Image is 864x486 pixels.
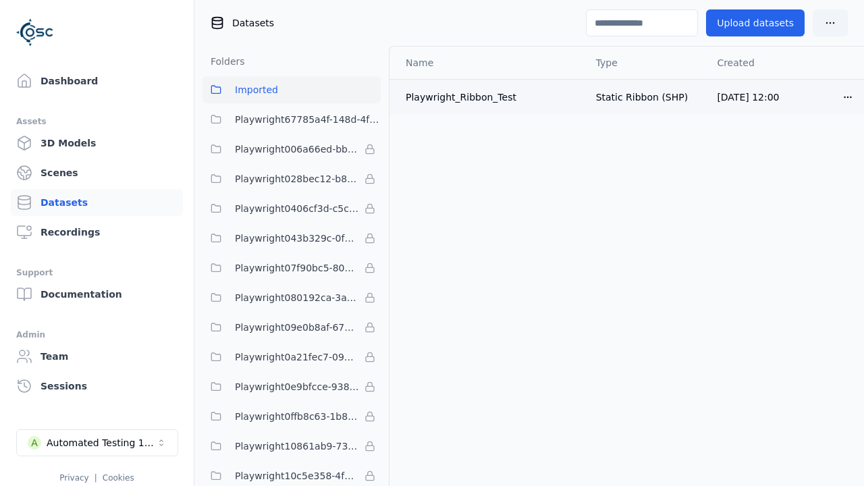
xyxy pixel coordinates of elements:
button: Playwright0a21fec7-093e-446e-ac90-feefe60349da [202,344,381,371]
span: Playwright006a66ed-bbfa-4b84-a6f2-8b03960da6f1 [235,141,359,157]
button: Playwright028bec12-b853-4041-8716-f34111cdbd0b [202,165,381,192]
img: Logo [16,13,54,51]
div: Support [16,265,178,281]
span: [DATE] 12:00 [717,92,779,103]
span: Playwright10c5e358-4f76-4599-baaf-fd5b2776e6be [235,468,359,484]
button: Playwright080192ca-3ab8-4170-8689-2c2dffafb10d [202,284,381,311]
td: Static Ribbon (SHP) [585,79,707,115]
button: Imported [202,76,381,103]
span: Playwright09e0b8af-6797-487c-9a58-df45af994400 [235,319,359,335]
th: Name [389,47,585,79]
th: Created [706,47,832,79]
a: Cookies [103,473,134,483]
span: | [94,473,97,483]
button: Playwright0ffb8c63-1b89-42f9-8930-08c6864de4e8 [202,403,381,430]
th: Type [585,47,707,79]
span: Playwright0e9bfcce-9385-4655-aad9-5e1830d0cbce [235,379,359,395]
a: Privacy [59,473,88,483]
span: Datasets [232,16,274,30]
button: Select a workspace [16,429,178,456]
div: Admin [16,327,178,343]
button: Playwright0406cf3d-c5c6-4809-a891-d4d7aaf60441 [202,195,381,222]
button: Upload datasets [706,9,805,36]
a: Scenes [11,159,183,186]
span: Imported [235,82,278,98]
span: Playwright043b329c-0fea-4eef-a1dd-c1b85d96f68d [235,230,359,246]
a: Sessions [11,373,183,400]
a: Team [11,343,183,370]
span: Playwright67785a4f-148d-4fca-8377-30898b20f4a2 [235,111,381,128]
button: Playwright006a66ed-bbfa-4b84-a6f2-8b03960da6f1 [202,136,381,163]
span: Playwright0ffb8c63-1b89-42f9-8930-08c6864de4e8 [235,408,359,425]
span: Playwright07f90bc5-80d1-4d58-862e-051c9f56b799 [235,260,359,276]
span: Playwright10861ab9-735f-4df9-aafe-eebd5bc866d9 [235,438,359,454]
button: Playwright043b329c-0fea-4eef-a1dd-c1b85d96f68d [202,225,381,252]
span: Playwright028bec12-b853-4041-8716-f34111cdbd0b [235,171,359,187]
div: A [28,436,41,450]
span: Playwright0a21fec7-093e-446e-ac90-feefe60349da [235,349,359,365]
button: Playwright67785a4f-148d-4fca-8377-30898b20f4a2 [202,106,381,133]
span: Playwright0406cf3d-c5c6-4809-a891-d4d7aaf60441 [235,200,359,217]
button: Playwright09e0b8af-6797-487c-9a58-df45af994400 [202,314,381,341]
a: Datasets [11,189,183,216]
button: Playwright07f90bc5-80d1-4d58-862e-051c9f56b799 [202,254,381,281]
div: Automated Testing 1 - Playwright [47,436,156,450]
button: Playwright10861ab9-735f-4df9-aafe-eebd5bc866d9 [202,433,381,460]
a: Documentation [11,281,183,308]
a: 3D Models [11,130,183,157]
a: Dashboard [11,67,183,94]
div: Assets [16,113,178,130]
span: Playwright080192ca-3ab8-4170-8689-2c2dffafb10d [235,290,359,306]
div: Playwright_Ribbon_Test [406,90,574,104]
a: Recordings [11,219,183,246]
button: Playwright0e9bfcce-9385-4655-aad9-5e1830d0cbce [202,373,381,400]
h3: Folders [202,55,245,68]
